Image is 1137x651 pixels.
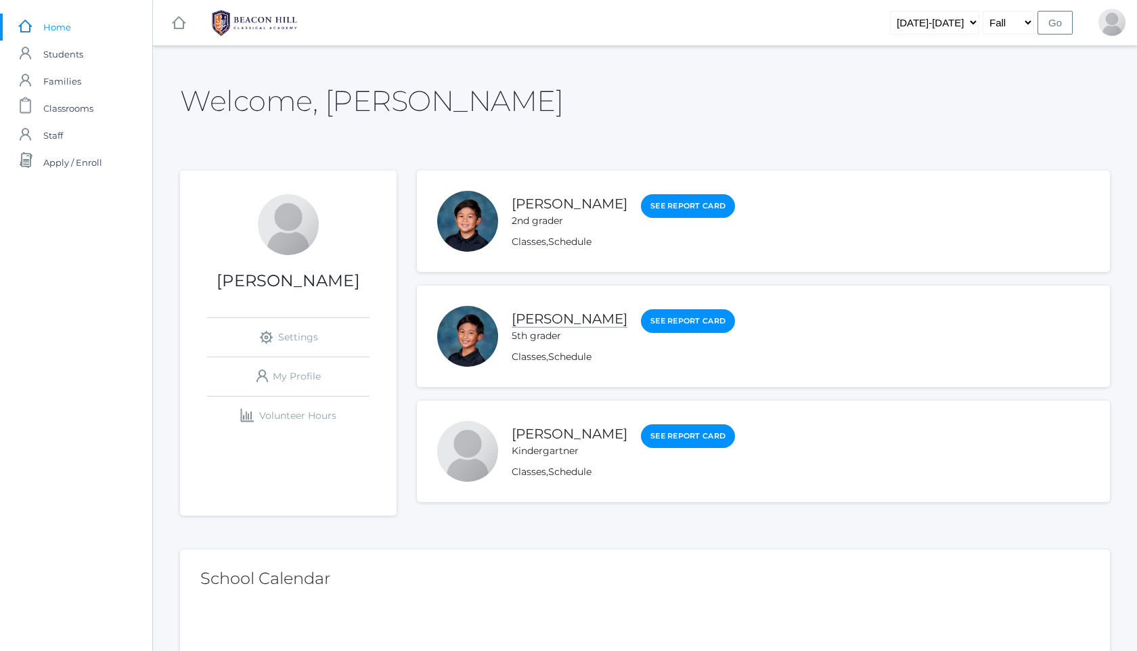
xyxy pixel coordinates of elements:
[641,194,735,218] a: See Report Card
[43,14,71,41] span: Home
[512,214,627,228] div: 2nd grader
[43,68,81,95] span: Families
[512,235,546,248] a: Classes
[180,85,563,116] h2: Welcome, [PERSON_NAME]
[1098,9,1125,36] div: Lew Soratorio
[641,309,735,333] a: See Report Card
[207,397,370,435] a: Volunteer Hours
[180,272,397,290] h1: [PERSON_NAME]
[512,466,546,478] a: Classes
[207,357,370,396] a: My Profile
[512,426,627,442] a: [PERSON_NAME]
[548,466,592,478] a: Schedule
[512,350,735,364] div: ,
[200,570,1090,587] h2: School Calendar
[512,465,735,479] div: ,
[548,351,592,363] a: Schedule
[437,191,498,252] div: Nico Soratorio
[512,444,627,458] div: Kindergartner
[43,95,93,122] span: Classrooms
[207,318,370,357] a: Settings
[204,6,305,40] img: 1_BHCALogos-05.png
[512,329,627,343] div: 5th grader
[512,351,546,363] a: Classes
[258,194,319,255] div: Lew Soratorio
[43,122,63,149] span: Staff
[512,196,627,212] a: [PERSON_NAME]
[548,235,592,248] a: Schedule
[1038,11,1073,35] input: Go
[512,311,627,328] a: [PERSON_NAME]
[43,149,102,176] span: Apply / Enroll
[437,306,498,367] div: Matteo Soratorio
[437,421,498,482] div: Kailo Soratorio
[43,41,83,68] span: Students
[641,424,735,448] a: See Report Card
[512,235,735,249] div: ,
